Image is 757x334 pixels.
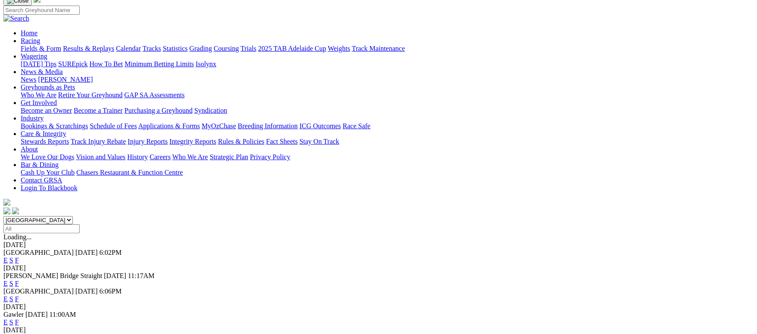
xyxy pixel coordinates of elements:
[214,45,239,52] a: Coursing
[21,107,72,114] a: Become an Owner
[12,207,19,214] img: twitter.svg
[3,6,80,15] input: Search
[3,249,74,256] span: [GEOGRAPHIC_DATA]
[3,233,31,241] span: Loading...
[15,295,19,303] a: F
[21,153,754,161] div: About
[100,249,122,256] span: 6:02PM
[21,184,78,192] a: Login To Blackbook
[75,288,98,295] span: [DATE]
[21,60,56,68] a: [DATE] Tips
[128,272,155,279] span: 11:17AM
[138,122,200,130] a: Applications & Forms
[21,76,36,83] a: News
[58,60,87,68] a: SUREpick
[3,207,10,214] img: facebook.svg
[21,53,47,60] a: Wagering
[172,153,208,161] a: Who We Are
[3,15,29,22] img: Search
[3,264,754,272] div: [DATE]
[9,280,13,287] a: S
[328,45,350,52] a: Weights
[21,107,754,114] div: Get Involved
[343,122,370,130] a: Race Safe
[3,303,754,311] div: [DATE]
[3,199,10,206] img: logo-grsa-white.png
[194,107,227,114] a: Syndication
[3,280,8,287] a: E
[21,122,754,130] div: Industry
[196,60,216,68] a: Isolynx
[125,91,185,99] a: GAP SA Assessments
[258,45,326,52] a: 2025 TAB Adelaide Cup
[90,122,137,130] a: Schedule of Fees
[21,138,754,145] div: Care & Integrity
[128,138,168,145] a: Injury Reports
[15,319,19,326] a: F
[15,257,19,264] a: F
[21,161,59,168] a: Bar & Dining
[21,114,44,122] a: Industry
[21,45,61,52] a: Fields & Form
[190,45,212,52] a: Grading
[76,169,183,176] a: Chasers Restaurant & Function Centre
[3,319,8,326] a: E
[143,45,161,52] a: Tracks
[76,153,125,161] a: Vision and Values
[3,257,8,264] a: E
[3,288,74,295] span: [GEOGRAPHIC_DATA]
[21,122,88,130] a: Bookings & Scratchings
[9,319,13,326] a: S
[3,241,754,249] div: [DATE]
[3,295,8,303] a: E
[74,107,123,114] a: Become a Trainer
[71,138,126,145] a: Track Injury Rebate
[21,29,37,37] a: Home
[58,91,123,99] a: Retire Your Greyhound
[75,249,98,256] span: [DATE]
[3,224,80,233] input: Select date
[21,76,754,83] div: News & Media
[218,138,265,145] a: Rules & Policies
[63,45,114,52] a: Results & Replays
[169,138,216,145] a: Integrity Reports
[3,272,102,279] span: [PERSON_NAME] Bridge Straight
[9,295,13,303] a: S
[238,122,298,130] a: Breeding Information
[15,280,19,287] a: F
[125,107,193,114] a: Purchasing a Greyhound
[104,272,126,279] span: [DATE]
[3,311,24,318] span: Gawler
[210,153,248,161] a: Strategic Plan
[38,76,93,83] a: [PERSON_NAME]
[21,99,57,106] a: Get Involved
[266,138,298,145] a: Fact Sheets
[21,145,38,153] a: About
[9,257,13,264] a: S
[21,37,40,44] a: Racing
[100,288,122,295] span: 6:06PM
[21,91,56,99] a: Who We Are
[299,122,341,130] a: ICG Outcomes
[21,60,754,68] div: Wagering
[127,153,148,161] a: History
[21,91,754,99] div: Greyhounds as Pets
[21,169,754,176] div: Bar & Dining
[21,83,75,91] a: Greyhounds as Pets
[116,45,141,52] a: Calendar
[21,130,66,137] a: Care & Integrity
[21,176,62,184] a: Contact GRSA
[50,311,76,318] span: 11:00AM
[250,153,290,161] a: Privacy Policy
[90,60,123,68] a: How To Bet
[21,169,75,176] a: Cash Up Your Club
[21,45,754,53] div: Racing
[25,311,48,318] span: [DATE]
[240,45,256,52] a: Trials
[150,153,171,161] a: Careers
[352,45,405,52] a: Track Maintenance
[125,60,194,68] a: Minimum Betting Limits
[21,153,74,161] a: We Love Our Dogs
[21,138,69,145] a: Stewards Reports
[163,45,188,52] a: Statistics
